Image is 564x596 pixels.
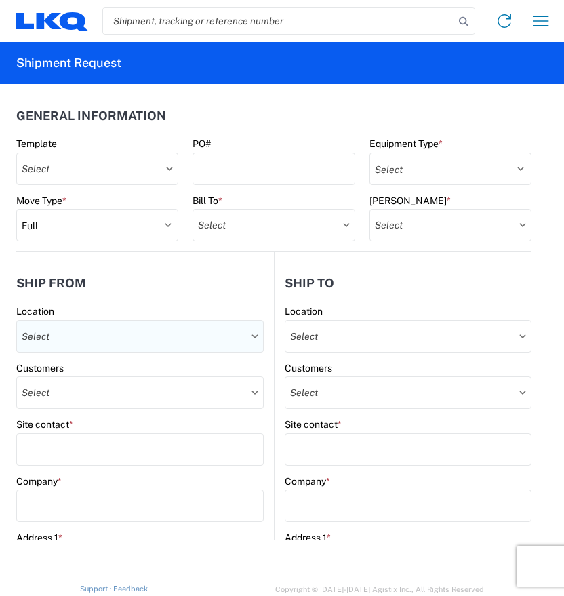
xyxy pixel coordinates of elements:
[113,584,148,593] a: Feedback
[16,320,264,353] input: Select
[285,362,332,374] label: Customers
[193,138,211,150] label: PO#
[285,532,331,544] label: Address 1
[16,195,66,207] label: Move Type
[16,532,62,544] label: Address 1
[193,195,222,207] label: Bill To
[80,584,114,593] a: Support
[275,583,484,595] span: Copyright © [DATE]-[DATE] Agistix Inc., All Rights Reserved
[285,277,334,290] h2: Ship to
[369,138,443,150] label: Equipment Type
[369,209,531,241] input: Select
[16,475,62,488] label: Company
[285,320,531,353] input: Select
[16,138,57,150] label: Template
[16,55,121,71] h2: Shipment Request
[103,8,454,34] input: Shipment, tracking or reference number
[16,277,86,290] h2: Ship from
[193,209,355,241] input: Select
[285,376,531,409] input: Select
[16,362,64,374] label: Customers
[16,305,54,317] label: Location
[16,109,166,123] h2: General Information
[369,195,451,207] label: [PERSON_NAME]
[16,153,178,185] input: Select
[16,418,73,431] label: Site contact
[285,305,323,317] label: Location
[285,475,330,488] label: Company
[16,376,264,409] input: Select
[285,418,342,431] label: Site contact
